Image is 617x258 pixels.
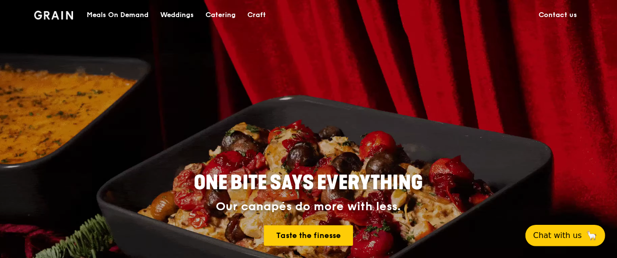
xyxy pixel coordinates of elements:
div: Meals On Demand [87,0,149,30]
div: Catering [206,0,236,30]
a: Weddings [154,0,200,30]
div: Our canapés do more with less. [133,200,484,214]
a: Craft [242,0,272,30]
div: Craft [247,0,266,30]
div: Weddings [160,0,194,30]
a: Taste the finesse [264,225,353,246]
img: Grain [34,11,74,20]
button: Chat with us🦙 [525,225,605,246]
a: Catering [200,0,242,30]
span: Chat with us [533,230,582,241]
span: 🦙 [586,230,598,241]
span: ONE BITE SAYS EVERYTHING [194,171,423,195]
a: Contact us [533,0,583,30]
